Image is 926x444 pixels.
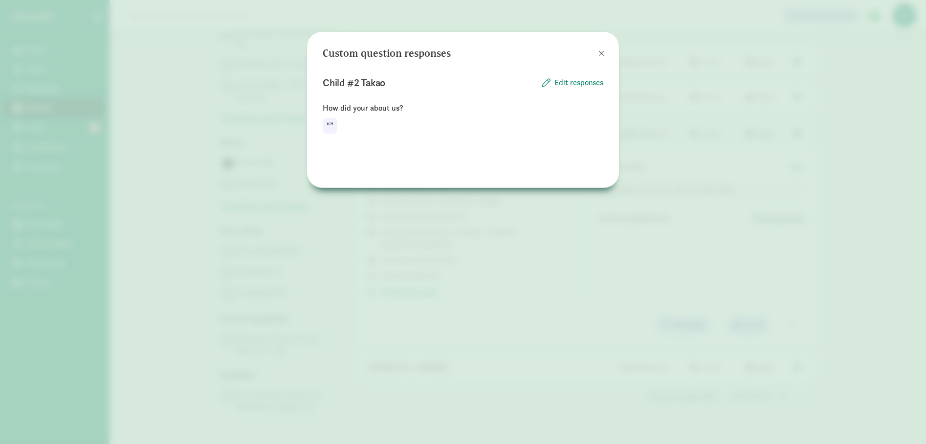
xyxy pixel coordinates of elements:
[323,75,385,91] p: Child #2 Takao
[542,77,603,89] button: Edit responses
[323,118,337,134] div: “”
[877,397,926,444] iframe: Chat Widget
[554,77,603,89] span: Edit responses
[323,47,451,59] h3: Custom question responses
[323,102,603,114] p: How did your about us?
